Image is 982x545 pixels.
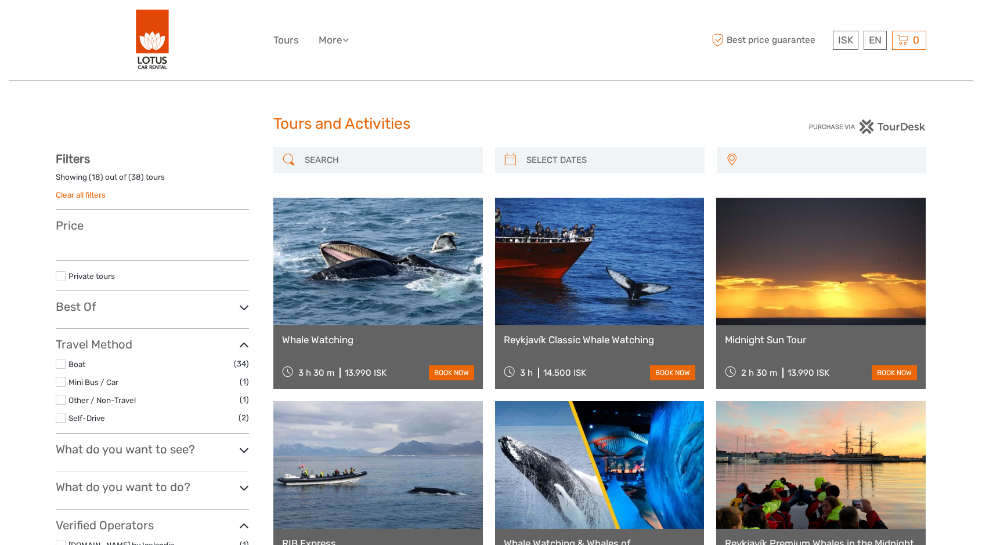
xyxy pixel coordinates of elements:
[298,368,334,378] span: 3 h 30 m
[240,375,249,388] span: (1)
[136,9,169,72] img: 443-e2bd2384-01f0-477a-b1bf-f993e7f52e7d_logo_big.png
[522,150,699,170] input: SELECT DATES
[56,442,249,456] h3: What do you want to see?
[429,365,474,380] a: book now
[240,393,249,406] span: (1)
[234,357,249,370] span: (34)
[68,377,118,387] a: Mini Bus / Car
[56,300,249,314] h3: Best Of
[56,152,90,166] strong: Filters
[92,172,100,183] label: 18
[56,337,249,351] h3: Travel Method
[273,115,709,133] h1: Tours and Activities
[520,368,533,378] span: 3 h
[838,34,853,46] span: ISK
[725,334,917,346] a: Midnight Sun Tour
[300,150,477,170] input: SEARCH
[345,368,387,378] div: 13.990 ISK
[319,32,349,49] a: More
[650,365,695,380] a: book now
[131,172,141,183] label: 38
[56,480,249,494] h3: What do you want to do?
[872,365,917,380] a: book now
[741,368,777,378] span: 2 h 30 m
[273,32,299,49] a: Tours
[709,31,830,50] span: Best price guarantee
[239,411,249,424] span: (2)
[56,219,249,232] h3: Price
[543,368,586,378] div: 14.500 ISK
[68,413,105,423] a: Self-Drive
[56,190,106,199] a: Clear all filters
[911,34,921,46] span: 0
[56,172,249,190] div: Showing ( ) out of ( ) tours
[788,368,829,378] div: 13.990 ISK
[68,271,115,281] a: Private tours
[282,334,474,346] a: Whale Watching
[68,395,136,405] a: Other / Non-Travel
[56,518,249,532] h3: Verified Operators
[504,334,696,346] a: Reykjavík Classic Whale Watching
[808,119,926,134] img: PurchaseViaTourDesk.png
[864,31,887,50] div: EN
[68,359,85,369] a: Boat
